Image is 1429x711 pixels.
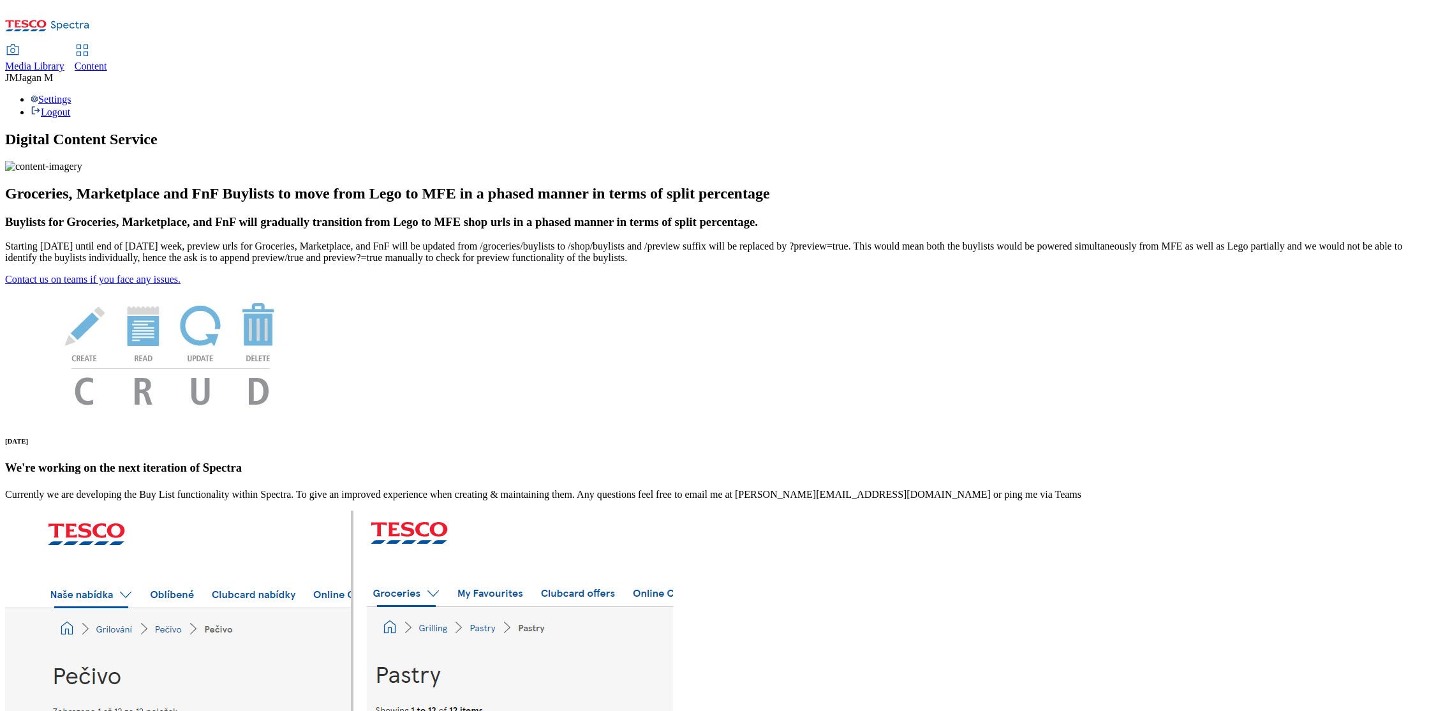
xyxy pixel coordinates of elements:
a: Content [75,45,107,72]
img: content-imagery [5,161,82,172]
a: Logout [31,107,70,117]
span: Content [75,61,107,71]
p: Currently we are developing the Buy List functionality within Spectra. To give an improved experi... [5,489,1424,500]
img: News Image [5,285,337,419]
h2: Groceries, Marketplace and FnF Buylists to move from Lego to MFE in a phased manner in terms of s... [5,185,1424,202]
span: JM [5,72,18,83]
span: Media Library [5,61,64,71]
h3: We're working on the next iteration of Spectra [5,461,1424,475]
p: Starting [DATE] until end of [DATE] week, preview urls for Groceries, Marketplace, and FnF will b... [5,241,1424,264]
span: Jagan M [18,72,53,83]
a: Contact us on teams if you face any issues. [5,274,181,285]
h1: Digital Content Service [5,131,1424,148]
a: Media Library [5,45,64,72]
h3: Buylists for Groceries, Marketplace, and FnF will gradually transition from Lego to MFE shop urls... [5,215,1424,229]
h6: [DATE] [5,437,1424,445]
a: Settings [31,94,71,105]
